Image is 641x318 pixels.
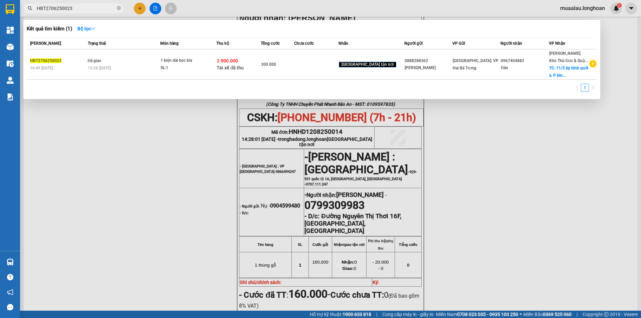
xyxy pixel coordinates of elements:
span: 300.000 [261,62,276,67]
span: [GEOGRAPHIC_DATA] tận nơi [339,62,396,68]
span: Đã giao [88,58,101,63]
span: close-circle [117,5,121,12]
span: [GEOGRAPHIC_DATA]: VP Hai Bà Trưng [453,58,498,70]
span: close-circle [117,6,121,10]
span: Trạng thái [88,41,106,46]
span: VP Gửi [452,41,465,46]
img: warehouse-icon [7,259,14,266]
div: 0888288363 [405,57,452,64]
span: Tài xế đã thu [217,65,244,70]
div: 1 kiện dài bọc bìa [161,57,211,64]
img: dashboard-icon [7,27,14,34]
img: warehouse-icon [7,43,14,50]
span: TC: 11/5 kp bình quới a. P bìn... [549,66,588,78]
div: SL: 1 [161,64,211,72]
span: down [91,26,95,31]
span: Thu hộ [216,41,229,46]
span: left [575,85,579,89]
img: warehouse-icon [7,77,14,84]
img: solution-icon [7,93,14,100]
h3: Kết quả tìm kiếm ( 1 ) [27,25,72,32]
span: Tổng cước [261,41,280,46]
span: notification [7,289,13,295]
span: Món hàng [160,41,179,46]
div: [PERSON_NAME] [405,64,452,71]
span: question-circle [7,274,13,280]
span: plus-circle [589,60,597,67]
strong: Bộ lọc [77,26,95,31]
span: Chưa cước [294,41,314,46]
img: logo-vxr [6,4,14,14]
input: Tìm tên, số ĐT hoặc mã đơn [37,5,116,12]
span: [PERSON_NAME]: Kho Thủ Đức & Quậ... [549,51,588,63]
img: warehouse-icon [7,60,14,67]
span: right [591,85,595,89]
span: 12:26 [DATE] [88,66,111,70]
button: Bộ lọcdown [72,23,101,34]
li: Previous Page [573,84,581,92]
span: VP Nhận [549,41,565,46]
a: 1 [581,84,589,91]
span: 16:49 [DATE] [30,66,53,70]
div: 0967404883 [501,57,548,64]
div: Đào [501,64,548,71]
span: [PERSON_NAME] [30,41,61,46]
span: search [28,6,32,11]
button: right [589,84,597,92]
span: Người nhận [500,41,522,46]
span: 2.900.000 [217,58,238,63]
span: HBT2706250023 [30,58,61,63]
span: Người gửi [404,41,423,46]
span: Nhãn [339,41,348,46]
button: left [573,84,581,92]
span: message [7,304,13,310]
li: Next Page [589,84,597,92]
